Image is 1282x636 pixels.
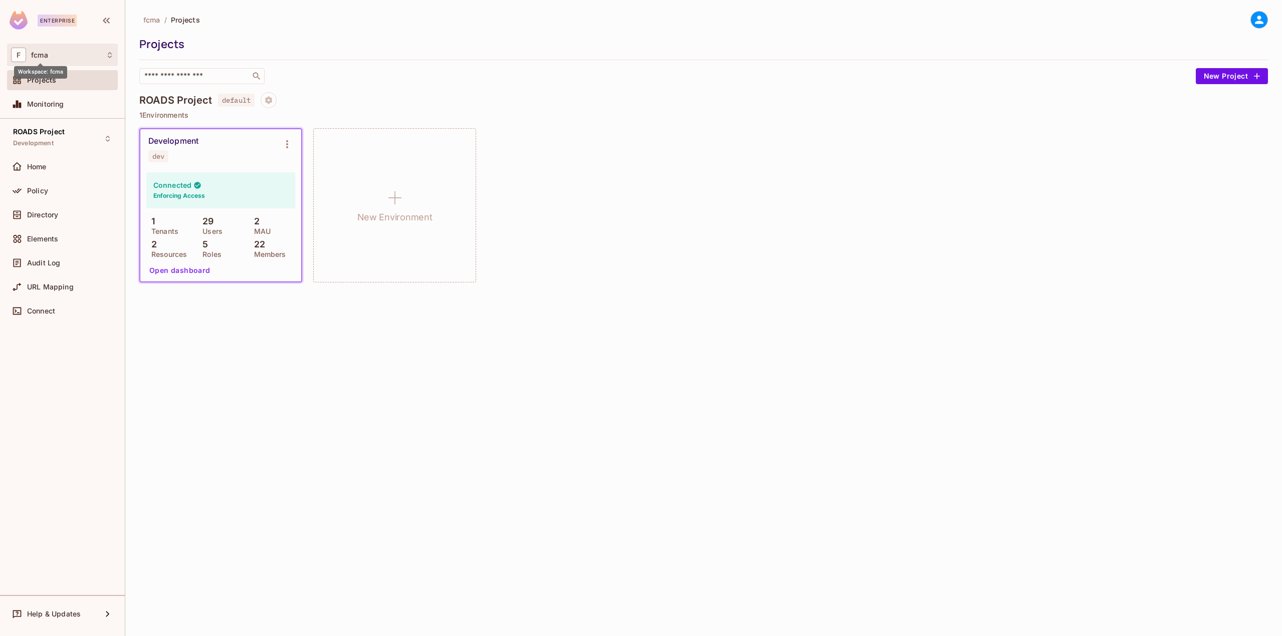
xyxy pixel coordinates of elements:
[261,97,277,107] span: Project settings
[171,15,200,25] span: Projects
[38,15,77,27] div: Enterprise
[14,66,67,79] div: Workspace: fcma
[164,15,167,25] li: /
[197,239,208,249] p: 5
[31,51,48,59] span: Workspace: fcma
[27,187,48,195] span: Policy
[249,250,286,258] p: Members
[249,216,260,226] p: 2
[153,191,205,200] h6: Enforcing Access
[146,250,187,258] p: Resources
[143,15,160,25] span: fcma
[152,152,164,160] div: dev
[27,259,60,267] span: Audit Log
[139,111,1268,119] p: 1 Environments
[27,610,81,618] span: Help & Updates
[1196,68,1268,84] button: New Project
[13,128,65,136] span: ROADS Project
[139,37,1263,52] div: Projects
[10,11,28,30] img: SReyMgAAAABJRU5ErkJggg==
[27,100,64,108] span: Monitoring
[27,211,58,219] span: Directory
[249,239,265,249] p: 22
[145,262,215,278] button: Open dashboard
[146,239,157,249] p: 2
[148,136,198,146] div: Development
[146,227,178,235] p: Tenants
[139,94,212,106] h4: ROADS Project
[13,139,54,147] span: Development
[277,134,297,154] button: Environment settings
[27,283,74,291] span: URL Mapping
[153,180,191,190] h4: Connected
[27,163,47,171] span: Home
[27,235,58,243] span: Elements
[197,250,222,258] p: Roles
[218,94,255,107] span: default
[197,227,223,235] p: Users
[11,48,26,62] span: F
[249,227,271,235] p: MAU
[146,216,155,226] p: 1
[357,210,433,225] h1: New Environment
[27,307,55,315] span: Connect
[27,76,56,84] span: Projects
[197,216,213,226] p: 29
